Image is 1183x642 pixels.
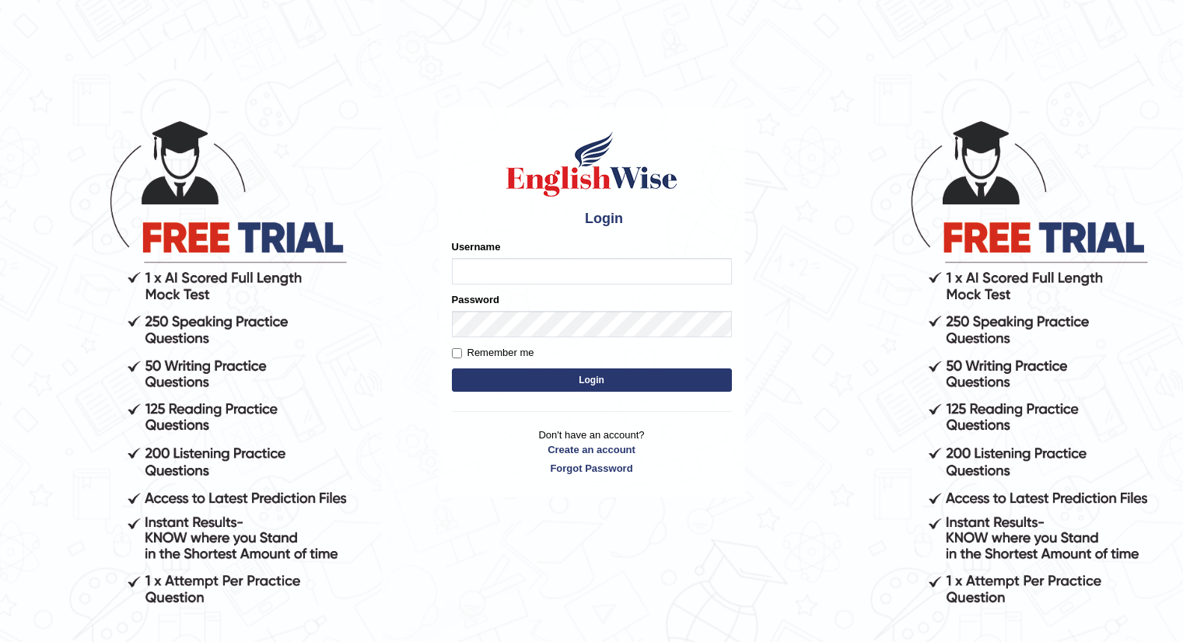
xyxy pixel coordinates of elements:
p: Don't have an account? [452,427,732,476]
input: Remember me [452,348,462,358]
h4: Login [452,207,732,232]
label: Remember me [452,345,534,361]
button: Login [452,368,732,392]
label: Username [452,239,501,254]
a: Create an account [452,442,732,457]
a: Forgot Password [452,461,732,476]
img: Logo of English Wise sign in for intelligent practice with AI [503,129,681,199]
label: Password [452,292,499,307]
